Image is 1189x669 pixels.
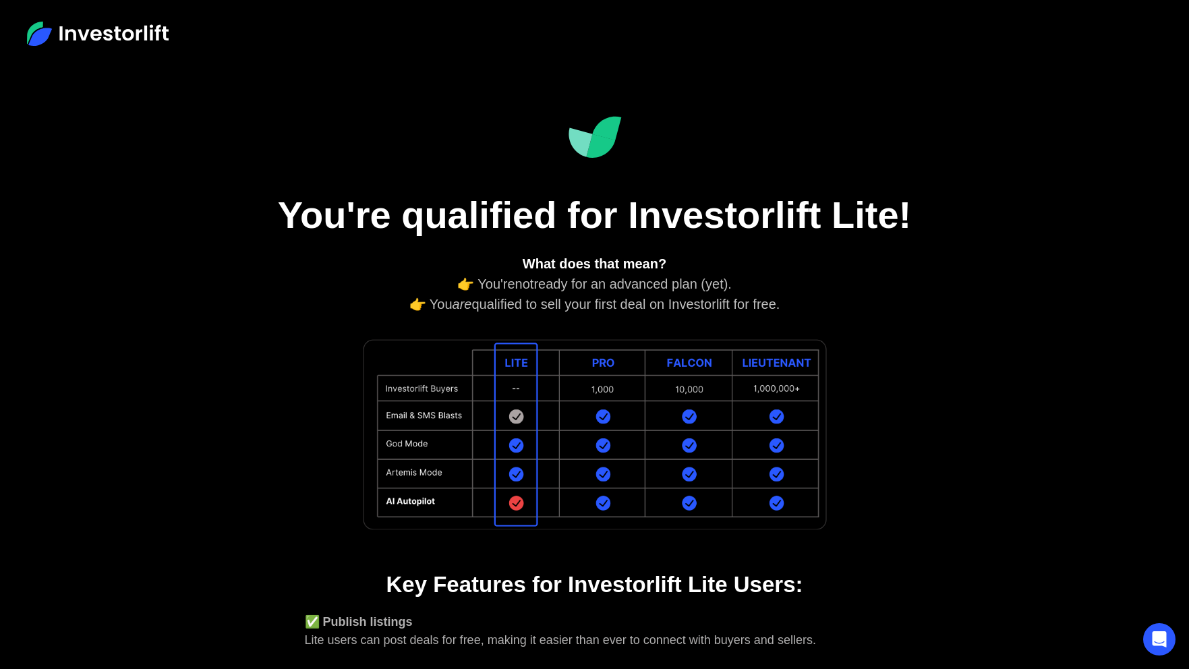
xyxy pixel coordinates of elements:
h1: You're qualified for Investorlift Lite! [258,192,932,237]
div: Open Intercom Messenger [1143,623,1176,656]
img: Investorlift Dashboard [568,116,622,158]
em: not [515,277,534,291]
strong: What does that mean? [523,256,666,271]
strong: Key Features for Investorlift Lite Users: [386,572,803,597]
div: 👉 You're ready for an advanced plan (yet). 👉 You qualified to sell your first deal on Investorlif... [305,254,885,314]
strong: ✅ Publish listings [305,615,413,629]
em: are [453,297,472,312]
